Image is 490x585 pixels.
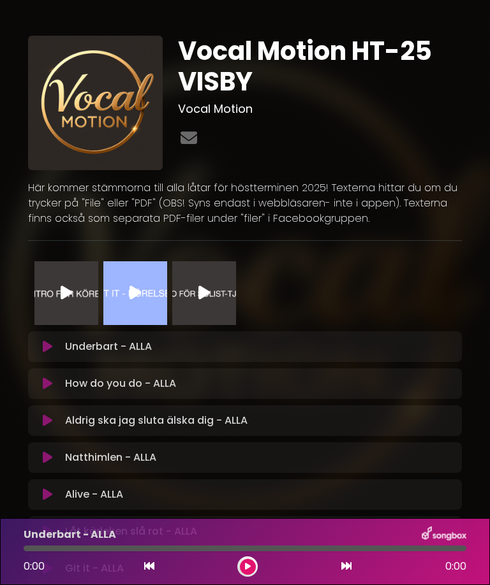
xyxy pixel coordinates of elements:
img: Video Thumbnail [103,261,167,325]
img: pGlB4Q9wSIK9SaBErEAn [28,36,163,170]
p: Underbart - ALLA [24,527,116,542]
span: 0:00 [445,559,466,574]
p: Underbart - ALLA [65,339,152,354]
h1: Vocal Motion HT-25 VISBY [178,36,462,97]
p: Här kommer stämmorna till alla låtar för höstterminen 2025! Texterna hittar du om du trycker på "... [28,180,462,226]
img: Video Thumbnail [172,261,236,325]
span: 0:00 [24,559,45,574]
img: Video Thumbnail [34,261,98,325]
p: Natthimlen - ALLA [65,450,156,465]
p: Aldrig ska jag sluta älska dig - ALLA [65,413,248,428]
img: songbox-logo-white.png [422,526,466,543]
p: Alive - ALLA [65,487,123,502]
h3: Vocal Motion [178,102,462,116]
p: How do you do - ALLA [65,376,176,391]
